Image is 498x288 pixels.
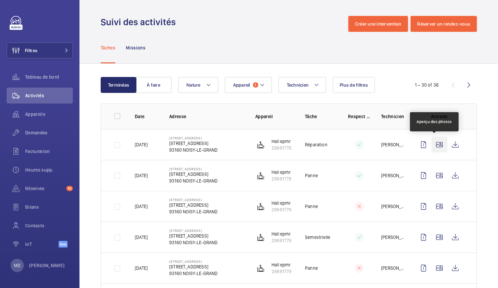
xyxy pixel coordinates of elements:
img: platform_lift.svg [257,202,265,210]
span: Technicien [287,82,309,88]
span: Beta [59,241,68,248]
button: Appareil1 [225,77,272,93]
button: Créer une intervention [348,16,408,32]
span: Nature [186,82,201,88]
p: [PERSON_NAME] [381,265,405,271]
button: Plus de filtres [333,77,375,93]
button: Réserver un rendez-vous [411,16,477,32]
p: Hall epmr [272,169,291,176]
p: Tâche [305,113,337,120]
p: [PERSON_NAME] [381,234,405,241]
p: [PERSON_NAME] [381,203,405,210]
p: [STREET_ADDRESS] [169,229,218,233]
p: [STREET_ADDRESS] [169,171,218,178]
p: Date [135,113,159,120]
button: Nature [178,77,218,93]
p: 93160 NOISY-LE-GRAND [169,270,218,277]
p: 93160 NOISY-LE-GRAND [169,178,218,184]
span: Contacts [25,222,73,229]
button: Technicien [278,77,326,93]
span: Heures supp. [25,167,73,173]
p: [STREET_ADDRESS] [169,136,218,140]
p: 29881779 [272,237,291,244]
span: Appareils [25,111,73,117]
span: 1 [253,82,258,88]
p: [STREET_ADDRESS] [169,233,218,239]
span: Filtres [25,47,37,54]
p: 29881779 [272,145,291,151]
img: platform_lift.svg [257,141,265,149]
span: Bilans [25,204,73,210]
p: [STREET_ADDRESS] [169,140,218,147]
button: Terminées [101,77,136,93]
p: Panne [305,265,318,271]
div: 1 – 30 of 36 [415,82,439,88]
p: 29881779 [272,176,291,182]
span: Activités [25,92,73,99]
span: Réserves [25,185,64,192]
span: Demandes [25,129,73,136]
span: Facturation [25,148,73,155]
p: [STREET_ADDRESS] [169,198,218,202]
p: Respect délai [348,113,371,120]
p: Missions [126,44,145,51]
img: platform_lift.svg [257,264,265,272]
p: [PERSON_NAME] [29,262,65,269]
img: platform_lift.svg [257,233,265,241]
span: Tableau de bord [25,74,73,80]
p: Appareil [255,113,294,120]
p: 29881779 [272,206,291,213]
p: [DATE] [135,203,148,210]
p: [DATE] [135,265,148,271]
p: [STREET_ADDRESS] [169,202,218,208]
p: Hall epmr [272,231,291,237]
p: [DATE] [135,172,148,179]
span: Plus de filtres [340,82,368,88]
p: Technicien [381,113,405,120]
p: Hall epmr [272,200,291,206]
p: 93160 NOISY-LE-GRAND [169,147,218,153]
p: Tâches [101,44,115,51]
p: Panne [305,172,318,179]
img: platform_lift.svg [257,172,265,180]
p: [STREET_ADDRESS] [169,263,218,270]
span: IoT [25,241,59,248]
span: Appareil [233,82,250,88]
p: Hall epmr [272,138,291,145]
p: Hall epmr [272,261,291,268]
p: Adresse [169,113,245,120]
p: Panne [305,203,318,210]
p: [DATE] [135,234,148,241]
p: Réparation [305,141,327,148]
p: Semestrielle [305,234,330,241]
p: [STREET_ADDRESS] [169,259,218,263]
h1: Suivi des activités [101,16,180,28]
p: [DATE] [135,141,148,148]
p: 93160 NOISY-LE-GRAND [169,208,218,215]
p: [PERSON_NAME] [381,172,405,179]
div: Aperçu des photos [417,119,452,125]
span: 10 [66,186,73,191]
button: Filtres [7,42,73,58]
button: À faire [136,77,172,93]
p: 29881779 [272,268,291,275]
p: MD [14,262,21,269]
p: [PERSON_NAME] [381,141,405,148]
p: [STREET_ADDRESS] [169,167,218,171]
p: 93160 NOISY-LE-GRAND [169,239,218,246]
